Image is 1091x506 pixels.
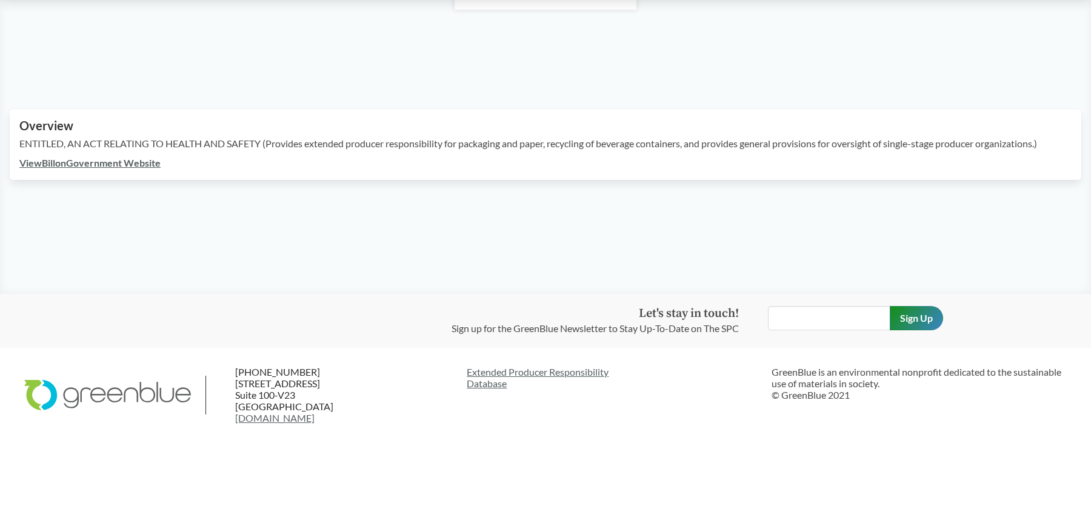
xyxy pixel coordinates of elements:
[235,412,315,424] a: [DOMAIN_NAME]
[235,366,382,424] p: [PHONE_NUMBER] [STREET_ADDRESS] Suite 100-V23 [GEOGRAPHIC_DATA]
[452,321,739,336] p: Sign up for the GreenBlue Newsletter to Stay Up-To-Date on The SPC
[19,119,1072,133] h2: Overview
[467,366,762,389] a: Extended Producer ResponsibilityDatabase
[639,306,739,321] strong: Let's stay in touch!
[19,136,1072,151] p: ENTITLED, AN ACT RELATING TO HEALTH AND SAFETY (Provides extended producer responsibility for pac...
[772,366,1067,401] p: GreenBlue is an environmental nonprofit dedicated to the sustainable use of materials in society....
[890,306,943,330] input: Sign Up
[19,157,161,168] a: ViewBillonGovernment Website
